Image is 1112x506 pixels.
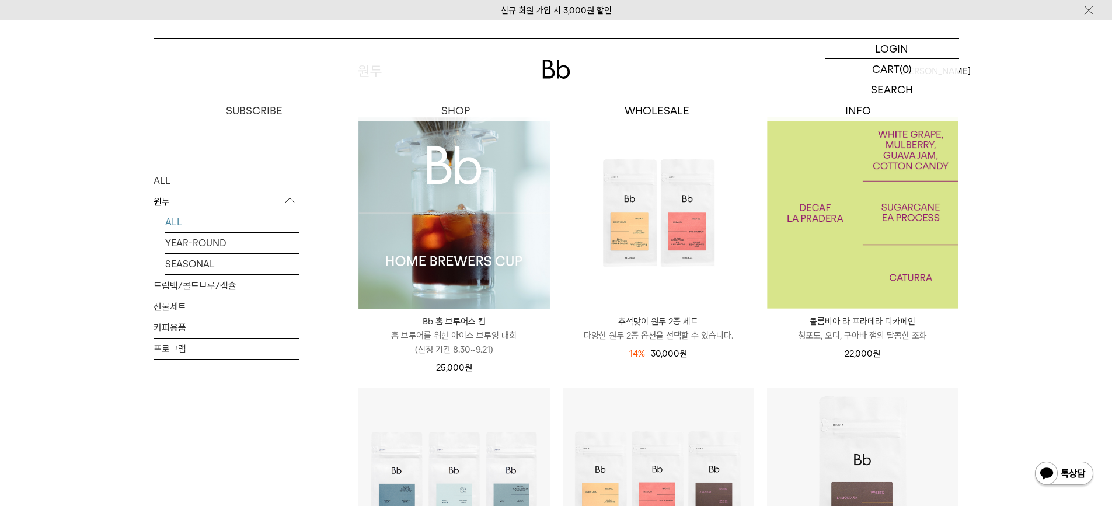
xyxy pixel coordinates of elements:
p: 원두 [154,191,299,212]
p: 다양한 원두 2종 옵션을 선택할 수 있습니다. [563,329,754,343]
p: Bb 홈 브루어스 컵 [358,315,550,329]
a: 드립백/콜드브루/캡슐 [154,275,299,295]
span: 25,000 [436,362,472,373]
span: 30,000 [651,348,687,359]
p: (0) [900,59,912,79]
p: INFO [758,100,959,121]
span: 원 [873,348,880,359]
p: 콜롬비아 라 프라데라 디카페인 [767,315,958,329]
p: 청포도, 오디, 구아바 잼의 달콤한 조화 [767,329,958,343]
img: 1000001187_add2_054.jpg [767,117,958,309]
a: 콜롬비아 라 프라데라 디카페인 [767,117,958,309]
img: 로고 [542,60,570,79]
a: SUBSCRIBE [154,100,355,121]
p: WHOLESALE [556,100,758,121]
p: LOGIN [875,39,908,58]
img: 카카오톡 채널 1:1 채팅 버튼 [1034,460,1094,488]
a: 추석맞이 원두 2종 세트 다양한 원두 2종 옵션을 선택할 수 있습니다. [563,315,754,343]
a: ALL [165,211,299,232]
a: 신규 회원 가입 시 3,000원 할인 [501,5,612,16]
a: LOGIN [825,39,959,59]
img: 추석맞이 원두 2종 세트 [563,117,754,309]
span: 원 [465,362,472,373]
span: 22,000 [845,348,880,359]
a: Bb 홈 브루어스 컵 홈 브루어를 위한 아이스 브루잉 대회(신청 기간 8.30~9.21) [358,315,550,357]
p: 추석맞이 원두 2종 세트 [563,315,754,329]
img: Bb 홈 브루어스 컵 [358,117,550,309]
p: SEARCH [871,79,913,100]
a: CART (0) [825,59,959,79]
a: 선물세트 [154,296,299,316]
a: SHOP [355,100,556,121]
div: 14% [629,347,645,361]
span: 원 [679,348,687,359]
a: 커피용품 [154,317,299,337]
a: 콜롬비아 라 프라데라 디카페인 청포도, 오디, 구아바 잼의 달콤한 조화 [767,315,958,343]
p: 홈 브루어를 위한 아이스 브루잉 대회 (신청 기간 8.30~9.21) [358,329,550,357]
a: 프로그램 [154,338,299,358]
a: YEAR-ROUND [165,232,299,253]
a: ALL [154,170,299,190]
p: CART [872,59,900,79]
a: SEASONAL [165,253,299,274]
